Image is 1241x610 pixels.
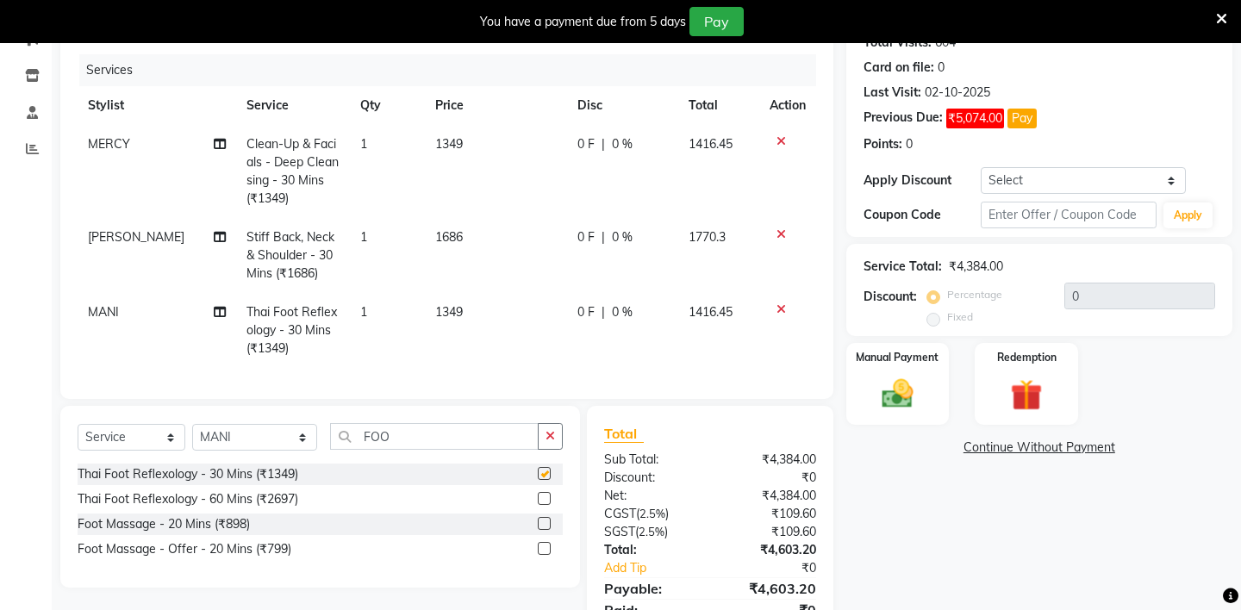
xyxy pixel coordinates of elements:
div: Foot Massage - Offer - 20 Mins (₹799) [78,540,291,558]
span: CGST [604,506,636,521]
div: Services [79,54,829,86]
div: 0 [906,135,913,153]
div: Thai Foot Reflexology - 30 Mins (₹1349) [78,465,298,483]
span: 2.5% [639,525,664,538]
span: 0 F [577,135,595,153]
div: You have a payment due from 5 days [480,13,686,31]
img: _gift.svg [1001,376,1052,415]
span: 1 [360,136,367,152]
div: Payable: [591,578,710,599]
th: Service [236,86,349,125]
button: Pay [1007,109,1037,128]
span: 0 % [612,135,633,153]
div: ( ) [591,505,710,523]
div: Thai Foot Reflexology - 60 Mins (₹2697) [78,490,298,508]
span: [PERSON_NAME] [88,229,184,245]
span: 1416.45 [689,304,733,320]
span: MANI [88,304,119,320]
span: | [602,135,605,153]
div: 02-10-2025 [925,84,990,102]
span: 0 F [577,228,595,246]
span: | [602,228,605,246]
div: Last Visit: [864,84,921,102]
div: ₹4,603.20 [710,578,829,599]
div: Service Total: [864,258,942,276]
span: ₹5,074.00 [946,109,1004,128]
div: ₹0 [710,469,829,487]
span: 1349 [435,136,463,152]
div: ₹109.60 [710,505,829,523]
div: ₹0 [730,559,829,577]
input: Enter Offer / Coupon Code [981,202,1157,228]
span: Stiff Back, Neck & Shoulder - 30 Mins (₹1686) [246,229,334,281]
label: Fixed [947,309,973,325]
div: ₹4,384.00 [710,451,829,469]
div: Foot Massage - 20 Mins (₹898) [78,515,250,533]
span: 0 F [577,303,595,321]
div: ₹4,384.00 [710,487,829,505]
div: Coupon Code [864,206,981,224]
span: Total [604,425,644,443]
button: Apply [1163,202,1213,228]
label: Percentage [947,287,1002,302]
th: Qty [350,86,425,125]
label: Manual Payment [856,350,939,365]
span: 0 % [612,303,633,321]
div: Sub Total: [591,451,710,469]
span: Thai Foot Reflexology - 30 Mins (₹1349) [246,304,337,356]
th: Price [425,86,567,125]
span: | [602,303,605,321]
div: 0 [938,59,945,77]
div: Discount: [864,288,917,306]
a: Continue Without Payment [850,439,1229,457]
div: Net: [591,487,710,505]
div: ₹109.60 [710,523,829,541]
span: 0 % [612,228,633,246]
span: SGST [604,524,635,539]
span: MERCY [88,136,130,152]
img: _cash.svg [872,376,924,412]
span: 1770.3 [689,229,726,245]
span: 1349 [435,304,463,320]
div: Total: [591,541,710,559]
div: Previous Due: [864,109,943,128]
span: Clean-Up & Facials - Deep Cleansing - 30 Mins (₹1349) [246,136,339,206]
span: 1686 [435,229,463,245]
span: 1416.45 [689,136,733,152]
div: Discount: [591,469,710,487]
button: Pay [689,7,744,36]
div: Card on file: [864,59,934,77]
span: 2.5% [639,507,665,520]
th: Disc [567,86,678,125]
input: Search or Scan [330,423,539,450]
span: 1 [360,229,367,245]
div: Apply Discount [864,171,981,190]
span: 1 [360,304,367,320]
div: ₹4,384.00 [949,258,1003,276]
th: Stylist [78,86,236,125]
a: Add Tip [591,559,730,577]
div: ( ) [591,523,710,541]
th: Total [678,86,759,125]
th: Action [759,86,816,125]
div: ₹4,603.20 [710,541,829,559]
label: Redemption [997,350,1057,365]
div: Points: [864,135,902,153]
